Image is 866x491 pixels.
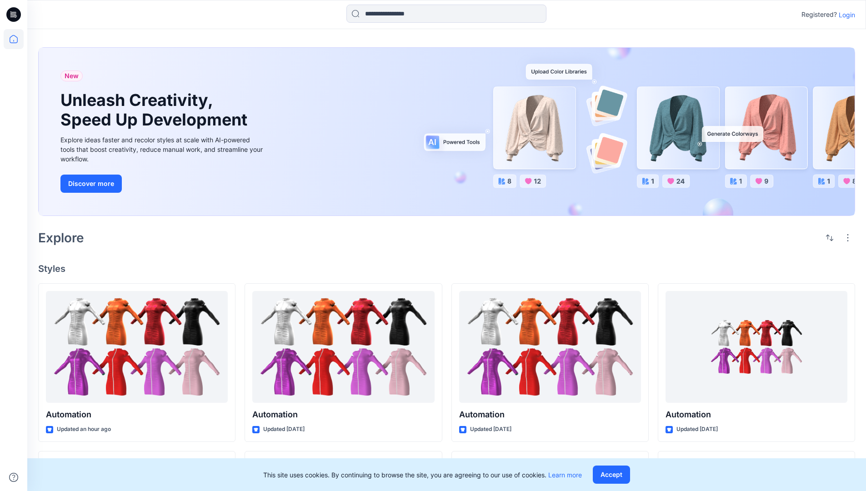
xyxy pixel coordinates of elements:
[57,425,111,434] p: Updated an hour ago
[470,425,511,434] p: Updated [DATE]
[38,230,84,245] h2: Explore
[593,466,630,484] button: Accept
[252,291,434,403] a: Automation
[46,408,228,421] p: Automation
[263,425,305,434] p: Updated [DATE]
[263,470,582,480] p: This site uses cookies. By continuing to browse the site, you are agreeing to our use of cookies.
[676,425,718,434] p: Updated [DATE]
[60,90,251,130] h1: Unleash Creativity, Speed Up Development
[38,263,855,274] h4: Styles
[459,408,641,421] p: Automation
[60,175,122,193] button: Discover more
[46,291,228,403] a: Automation
[548,471,582,479] a: Learn more
[459,291,641,403] a: Automation
[666,408,847,421] p: Automation
[666,291,847,403] a: Automation
[839,10,855,20] p: Login
[252,408,434,421] p: Automation
[801,9,837,20] p: Registered?
[60,175,265,193] a: Discover more
[60,135,265,164] div: Explore ideas faster and recolor styles at scale with AI-powered tools that boost creativity, red...
[65,70,79,81] span: New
